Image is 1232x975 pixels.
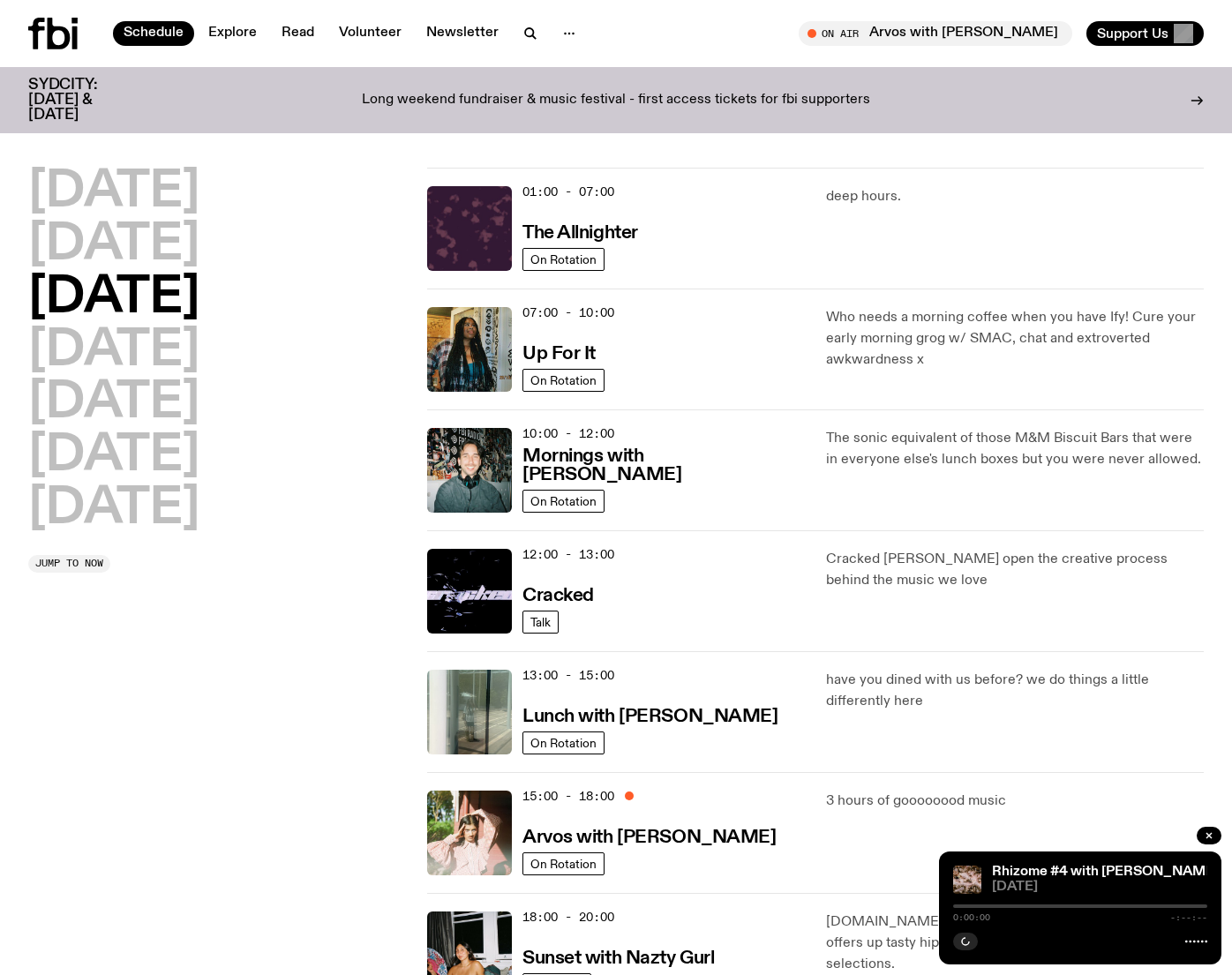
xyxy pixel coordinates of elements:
a: Lunch with [PERSON_NAME] [522,704,778,726]
button: On AirArvos with [PERSON_NAME] [799,21,1072,46]
a: The Allnighter [522,221,638,243]
img: A close up picture of a bunch of ginger roots. Yellow squiggles with arrows, hearts and dots are ... [953,866,981,894]
img: Radio presenter Ben Hansen sits in front of a wall of photos and an fbi radio sign. Film photo. B... [427,428,512,513]
a: Cracked [522,583,594,605]
span: 13:00 - 15:00 [522,667,614,684]
a: Sunset with Nazty Gurl [522,946,714,968]
span: 01:00 - 07:00 [522,184,614,200]
a: Mornings with [PERSON_NAME] [522,444,805,484]
h3: The Allnighter [522,224,638,243]
span: Talk [530,615,551,628]
span: Support Us [1097,26,1168,41]
button: [DATE] [28,484,199,534]
span: On Rotation [530,252,597,266]
span: 18:00 - 20:00 [522,909,614,926]
button: [DATE] [28,221,199,270]
button: [DATE] [28,431,199,481]
p: Cracked [PERSON_NAME] open the creative process behind the music we love [826,549,1204,591]
a: On Rotation [522,490,605,513]
p: have you dined with us before? we do things a little differently here [826,670,1204,712]
span: On Rotation [530,494,597,507]
h3: SYDCITY: [DATE] & [DATE] [28,78,141,123]
p: [DOMAIN_NAME]'s resident turkish delight nazty gurl offers up tasty hip-hop, [PERSON_NAME] and R&... [826,911,1204,975]
button: [DATE] [28,379,199,428]
span: On Rotation [530,736,597,749]
span: -:--:-- [1170,913,1207,922]
p: The sonic equivalent of those M&M Biscuit Bars that were in everyone else's lunch boxes but you w... [826,428,1204,470]
span: 0:00:00 [953,913,990,922]
a: On Rotation [522,731,605,754]
a: On Rotation [522,248,605,271]
span: 10:00 - 12:00 [522,425,614,442]
a: Up For It [522,341,596,364]
h3: Arvos with [PERSON_NAME] [522,829,776,847]
a: Read [271,21,325,46]
button: Support Us [1086,21,1204,46]
p: deep hours. [826,186,1204,207]
a: Talk [522,611,559,634]
a: Newsletter [416,21,509,46]
p: Who needs a morning coffee when you have Ify! Cure your early morning grog w/ SMAC, chat and extr... [826,307,1204,371]
button: [DATE] [28,326,199,376]
button: [DATE] [28,168,199,217]
span: 12:00 - 13:00 [522,546,614,563]
p: 3 hours of goooooood music [826,791,1204,812]
img: Maleeka stands outside on a balcony. She is looking at the camera with a serious expression, and ... [427,791,512,875]
button: Jump to now [28,555,110,573]
a: On Rotation [522,369,605,392]
span: On Rotation [530,373,597,386]
span: [DATE] [992,881,1207,894]
span: 15:00 - 18:00 [522,788,614,805]
h3: Up For It [522,345,596,364]
button: [DATE] [28,274,199,323]
h3: Lunch with [PERSON_NAME] [522,708,778,726]
a: Explore [198,21,267,46]
a: Arvos with [PERSON_NAME] [522,825,776,847]
span: Jump to now [35,559,103,568]
p: Long weekend fundraiser & music festival - first access tickets for fbi supporters [362,93,870,109]
span: On Rotation [530,857,597,870]
h3: Sunset with Nazty Gurl [522,949,714,968]
h3: Cracked [522,587,594,605]
a: On Rotation [522,852,605,875]
h3: Mornings with [PERSON_NAME] [522,447,805,484]
a: Volunteer [328,21,412,46]
span: 07:00 - 10:00 [522,304,614,321]
a: Schedule [113,21,194,46]
img: Logo for Podcast Cracked. Black background, with white writing, with glass smashing graphics [427,549,512,634]
img: Ify - a Brown Skin girl with black braided twists, looking up to the side with her tongue stickin... [427,307,512,392]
